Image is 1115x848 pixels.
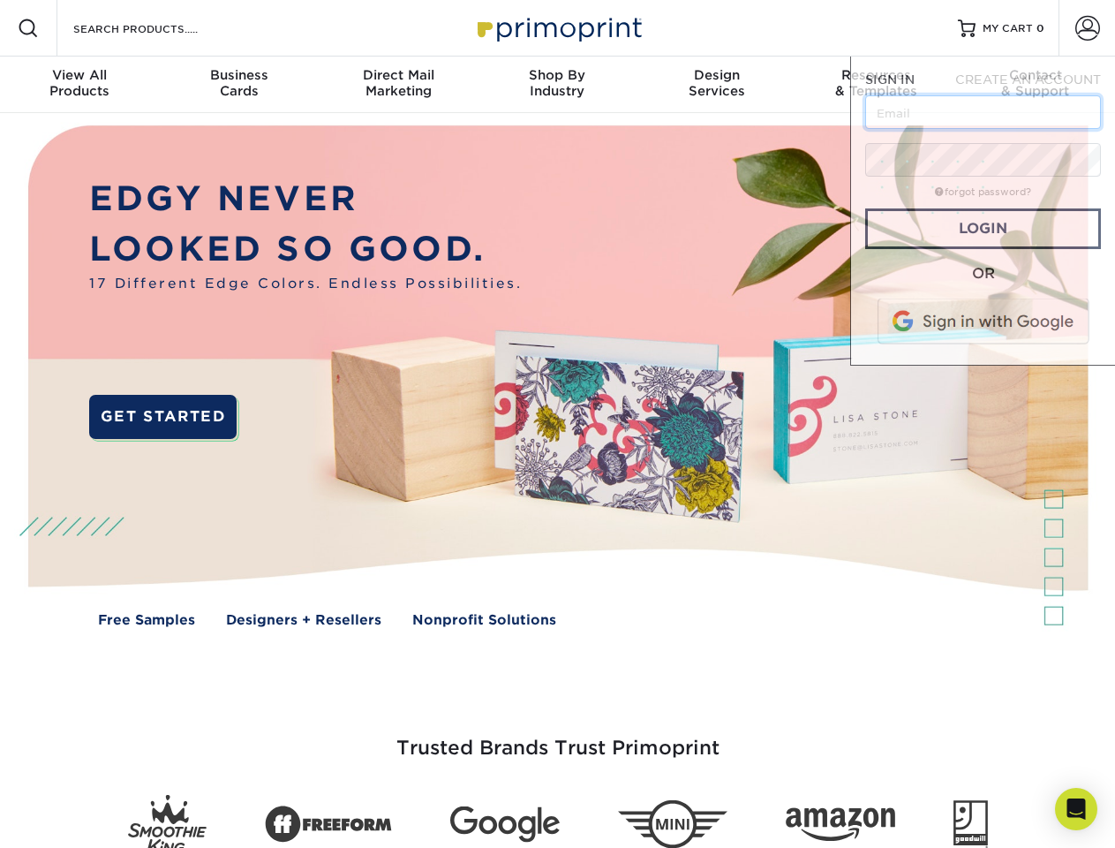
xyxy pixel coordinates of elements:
a: BusinessCards [159,57,318,113]
h3: Trusted Brands Trust Primoprint [41,694,1074,781]
a: Direct MailMarketing [319,57,478,113]
span: Business [159,67,318,83]
span: CREATE AN ACCOUNT [955,72,1101,87]
a: Login [865,208,1101,249]
a: GET STARTED [89,395,237,439]
div: Open Intercom Messenger [1055,788,1097,830]
div: Services [637,67,796,99]
span: 0 [1036,22,1044,34]
img: Google [450,806,560,843]
input: SEARCH PRODUCTS..... [72,18,244,39]
p: LOOKED SO GOOD. [89,224,522,275]
a: Resources& Templates [796,57,955,113]
img: Primoprint [470,9,646,47]
span: 17 Different Edge Colors. Endless Possibilities. [89,274,522,294]
a: Shop ByIndustry [478,57,637,113]
a: Free Samples [98,610,195,631]
span: Design [637,67,796,83]
input: Email [865,95,1101,129]
span: MY CART [983,21,1033,36]
span: Shop By [478,67,637,83]
a: Nonprofit Solutions [412,610,556,631]
a: forgot password? [935,186,1031,198]
a: Designers + Resellers [226,610,381,631]
a: DesignServices [637,57,796,113]
span: Direct Mail [319,67,478,83]
img: Goodwill [953,800,988,848]
span: Resources [796,67,955,83]
div: Cards [159,67,318,99]
div: & Templates [796,67,955,99]
div: Marketing [319,67,478,99]
div: Industry [478,67,637,99]
p: EDGY NEVER [89,174,522,224]
span: SIGN IN [865,72,915,87]
div: OR [865,263,1101,284]
img: Amazon [786,808,895,842]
